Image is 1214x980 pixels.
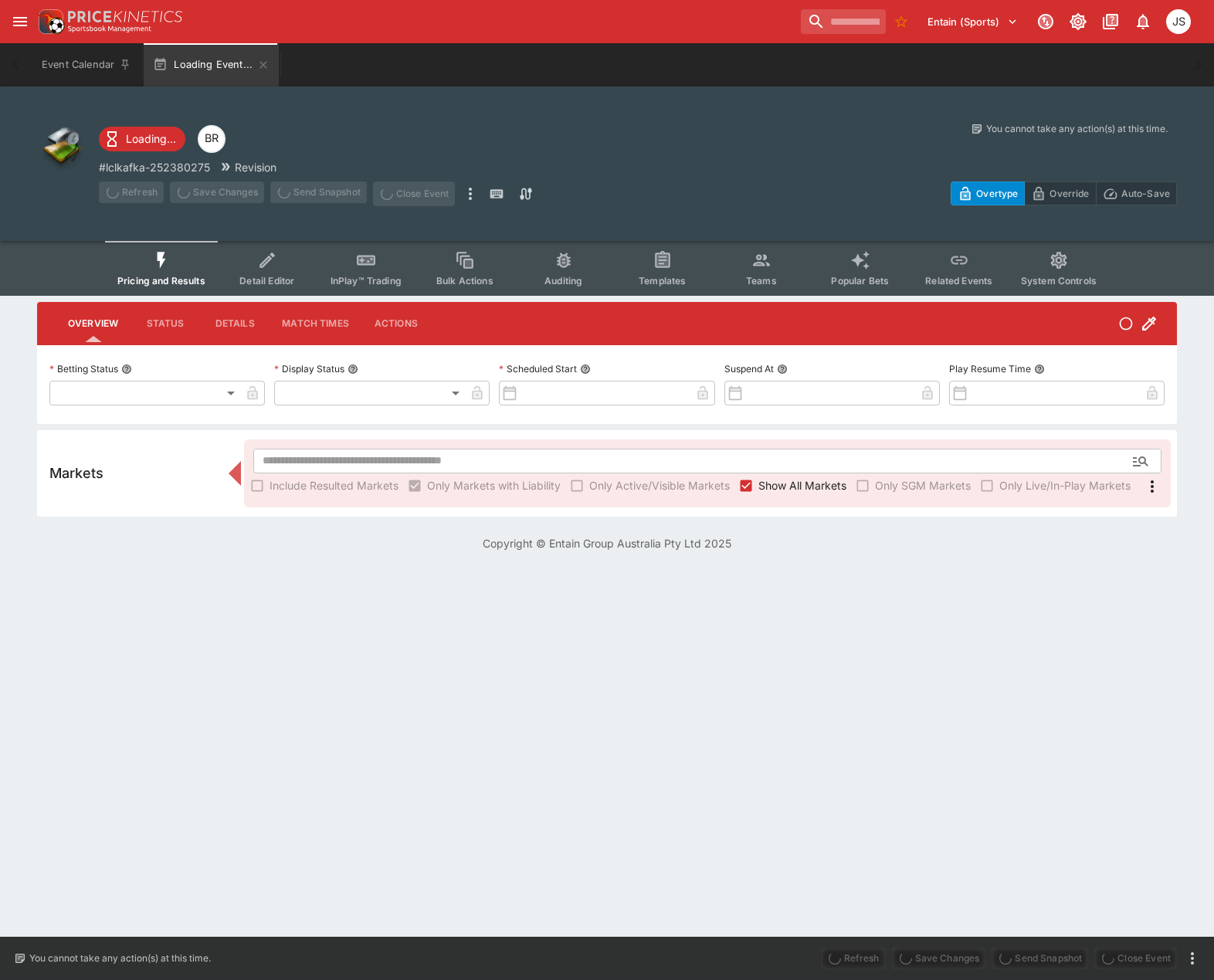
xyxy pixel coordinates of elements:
[126,131,176,147] p: Loading...
[1143,477,1161,496] svg: More
[117,275,205,287] span: Pricing and Results
[121,364,132,375] button: Betting Status
[49,362,118,375] p: Betting Status
[198,125,226,153] div: Ben Raymond
[1050,185,1089,202] p: Override
[1127,447,1155,475] button: Open
[37,122,86,171] img: other.png
[68,11,182,22] img: PriceKinetics
[1034,364,1045,375] button: Play Resume Time
[918,9,1027,34] button: Select Tenant
[49,464,103,482] h5: Markets
[801,9,886,34] input: search
[875,477,971,493] span: Only SGM Markets
[1166,9,1191,34] div: John Seaton
[270,477,398,493] span: Include Resulted Markets
[270,305,361,342] button: Match Times
[68,25,151,32] img: Sportsbook Management
[1183,949,1202,968] button: more
[461,181,480,206] button: more
[1129,8,1157,36] button: Notifications
[1032,8,1060,36] button: Connected to PK
[436,275,493,287] span: Bulk Actions
[831,275,889,287] span: Popular Bets
[580,364,591,375] button: Scheduled Start
[29,951,211,965] p: You cannot take any action(s) at this time.
[999,477,1131,493] span: Only Live/In-Play Markets
[1097,8,1124,36] button: Documentation
[925,275,992,287] span: Related Events
[105,241,1109,296] div: Event type filters
[544,275,582,287] span: Auditing
[200,305,270,342] button: Details
[56,305,131,342] button: Overview
[976,185,1018,202] p: Overtype
[32,43,141,86] button: Event Calendar
[274,362,344,375] p: Display Status
[1021,275,1097,287] span: System Controls
[499,362,577,375] p: Scheduled Start
[427,477,561,493] span: Only Markets with Liability
[1064,8,1092,36] button: Toggle light/dark mode
[986,122,1168,136] p: You cannot take any action(s) at this time.
[589,477,730,493] span: Only Active/Visible Markets
[6,8,34,36] button: open drawer
[239,275,294,287] span: Detail Editor
[1096,181,1177,205] button: Auto-Save
[724,362,774,375] p: Suspend At
[758,477,846,493] span: Show All Markets
[1024,181,1096,205] button: Override
[951,181,1177,205] div: Start From
[951,181,1025,205] button: Overtype
[949,362,1031,375] p: Play Resume Time
[639,275,686,287] span: Templates
[889,9,914,34] button: No Bookmarks
[361,305,431,342] button: Actions
[235,159,276,175] p: Revision
[1121,185,1170,202] p: Auto-Save
[1161,5,1195,39] button: John Seaton
[348,364,358,375] button: Display Status
[331,275,402,287] span: InPlay™ Trading
[777,364,788,375] button: Suspend At
[99,159,210,175] p: Copy To Clipboard
[144,43,279,86] button: Loading Event...
[34,6,65,37] img: PriceKinetics Logo
[746,275,777,287] span: Teams
[131,305,200,342] button: Status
